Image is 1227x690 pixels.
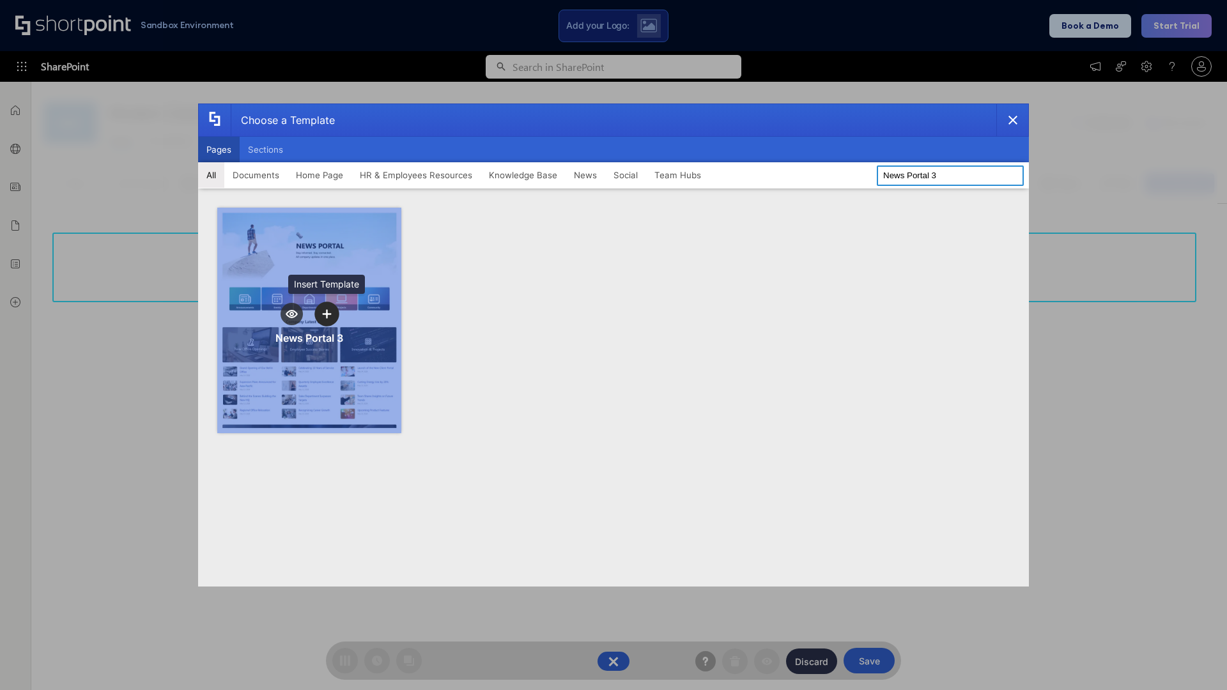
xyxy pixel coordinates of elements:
button: All [198,162,224,188]
button: HR & Employees Resources [351,162,481,188]
div: Choose a Template [231,104,335,136]
button: News [566,162,605,188]
div: News Portal 3 [275,332,343,344]
div: template selector [198,103,1029,586]
button: Home Page [288,162,351,188]
button: Pages [198,137,240,162]
input: Search [877,165,1024,186]
iframe: Chat Widget [1163,629,1227,690]
button: Sections [240,137,291,162]
button: Social [605,162,646,188]
button: Documents [224,162,288,188]
button: Team Hubs [646,162,709,188]
button: Knowledge Base [481,162,566,188]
